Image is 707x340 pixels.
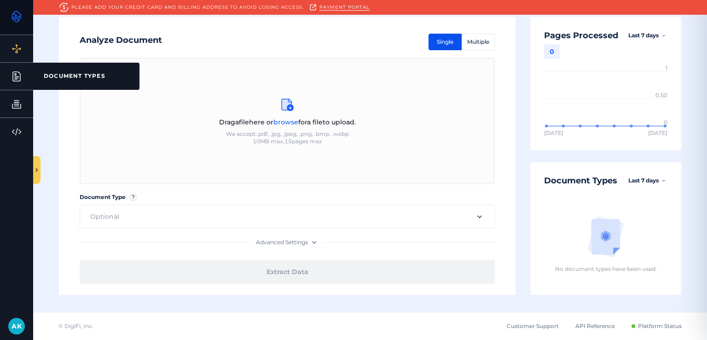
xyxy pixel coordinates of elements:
[628,177,667,184] div: Last 7 days
[664,119,667,126] tspan: 0
[632,322,682,330] a: Platform Status
[80,193,126,201] label: Document Type
[88,117,486,127] p: Drag a file here or for a file to upload.
[89,211,469,222] input: Optional
[12,323,22,329] p: A K
[80,238,495,247] span: Advanced Settings
[429,34,462,50] a: Single
[666,64,667,71] tspan: 1
[58,322,93,330] div: © DigiFi, Inc.
[256,238,319,247] div: Advanced Settings
[319,5,370,11] p: Payment Portal
[71,5,304,10] p: Please add your credit card and billing address to avoid losing access.
[507,322,559,330] a: Customer Support
[88,130,486,145] p: We accept: .pdf, .jpg, .jpeg, .png, .bmp, .webp 10 MB max, 15 pages max
[544,30,618,41] div: Pages Processed
[544,175,617,186] div: Document Types
[575,322,615,330] a: API Reference
[273,118,298,126] span: browse
[80,35,162,46] div: Analyze Document
[555,265,657,273] div: No document types have been used.
[655,92,667,99] tspan: 0.50
[307,2,370,13] a: Payment Portal
[33,63,139,90] div: DOCUMENT TYPES
[544,44,560,59] div: 0
[544,129,563,136] tspan: [DATE]
[80,260,495,284] button: Extract Data
[628,32,667,39] div: Last 7 days
[648,129,667,136] tspan: [DATE]
[462,34,495,50] a: Multiple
